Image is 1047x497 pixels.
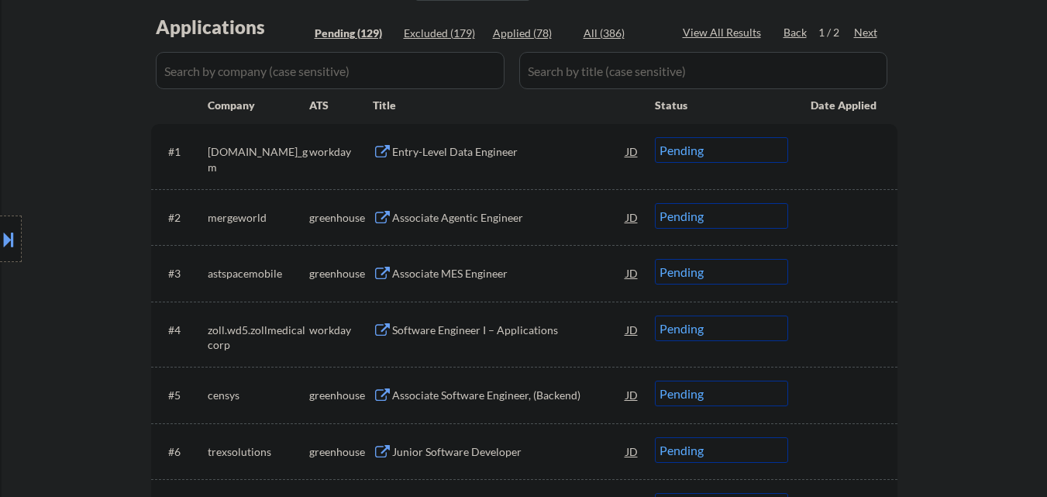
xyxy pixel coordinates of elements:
div: JD [625,203,640,231]
div: All (386) [584,26,661,41]
div: JD [625,316,640,343]
div: JD [625,381,640,409]
div: JD [625,437,640,465]
div: Pending (129) [315,26,392,41]
input: Search by company (case sensitive) [156,52,505,89]
div: Applied (78) [493,26,570,41]
div: Title [373,98,640,113]
div: Junior Software Developer [392,444,626,460]
div: ATS [309,98,373,113]
div: Associate Agentic Engineer [392,210,626,226]
div: Status [655,91,788,119]
div: greenhouse [309,444,373,460]
input: Search by title (case sensitive) [519,52,887,89]
div: Associate MES Engineer [392,266,626,281]
div: censys [208,388,309,403]
div: View All Results [683,25,766,40]
div: JD [625,137,640,165]
div: workday [309,144,373,160]
div: Back [784,25,808,40]
div: #5 [168,388,195,403]
div: greenhouse [309,266,373,281]
div: greenhouse [309,388,373,403]
div: #6 [168,444,195,460]
div: Excluded (179) [404,26,481,41]
div: Applications [156,18,309,36]
div: Entry-Level Data Engineer [392,144,626,160]
div: JD [625,259,640,287]
div: Date Applied [811,98,879,113]
div: 1 / 2 [818,25,854,40]
div: greenhouse [309,210,373,226]
div: Next [854,25,879,40]
div: trexsolutions [208,444,309,460]
div: Associate Software Engineer, (Backend) [392,388,626,403]
div: Software Engineer I – Applications [392,323,626,338]
div: workday [309,323,373,338]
